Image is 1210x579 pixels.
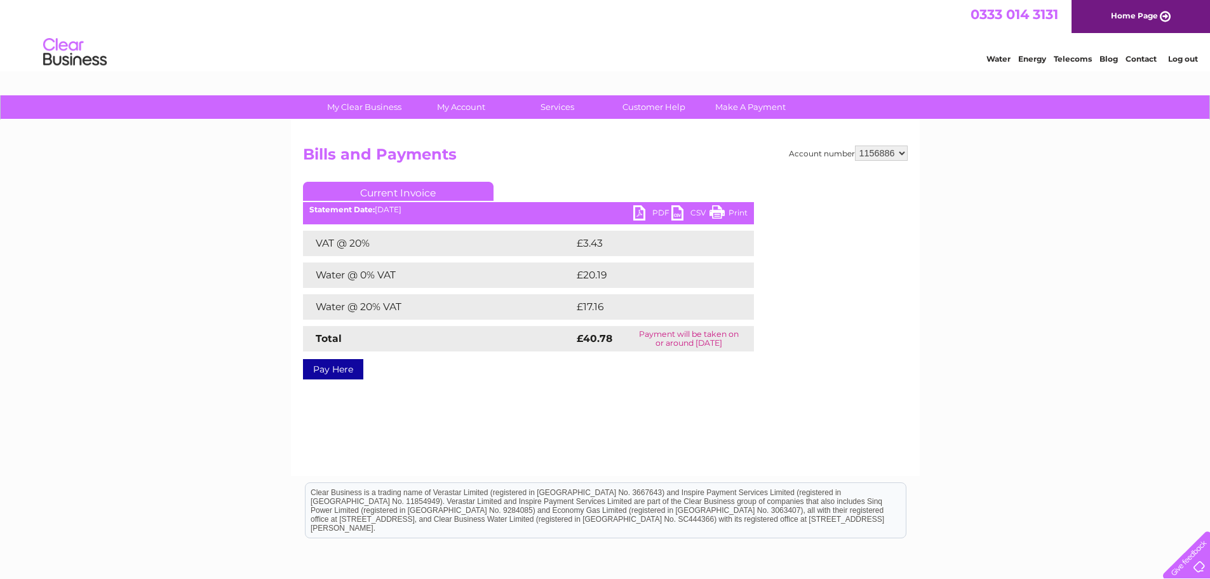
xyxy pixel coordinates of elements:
[577,332,612,344] strong: £40.78
[698,95,803,119] a: Make A Payment
[303,294,574,320] td: Water @ 20% VAT
[303,205,754,214] div: [DATE]
[1126,54,1157,64] a: Contact
[303,146,908,170] h2: Bills and Payments
[303,231,574,256] td: VAT @ 20%
[408,95,513,119] a: My Account
[43,33,107,72] img: logo.png
[309,205,375,214] b: Statement Date:
[316,332,342,344] strong: Total
[709,205,748,224] a: Print
[303,359,363,379] a: Pay Here
[671,205,709,224] a: CSV
[633,205,671,224] a: PDF
[574,294,725,320] td: £17.16
[971,6,1058,22] a: 0333 014 3131
[1168,54,1198,64] a: Log out
[306,7,906,62] div: Clear Business is a trading name of Verastar Limited (registered in [GEOGRAPHIC_DATA] No. 3667643...
[789,146,908,161] div: Account number
[1018,54,1046,64] a: Energy
[574,231,724,256] td: £3.43
[303,262,574,288] td: Water @ 0% VAT
[312,95,417,119] a: My Clear Business
[574,262,727,288] td: £20.19
[303,182,494,201] a: Current Invoice
[602,95,706,119] a: Customer Help
[1099,54,1118,64] a: Blog
[505,95,610,119] a: Services
[1054,54,1092,64] a: Telecoms
[986,54,1011,64] a: Water
[624,326,754,351] td: Payment will be taken on or around [DATE]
